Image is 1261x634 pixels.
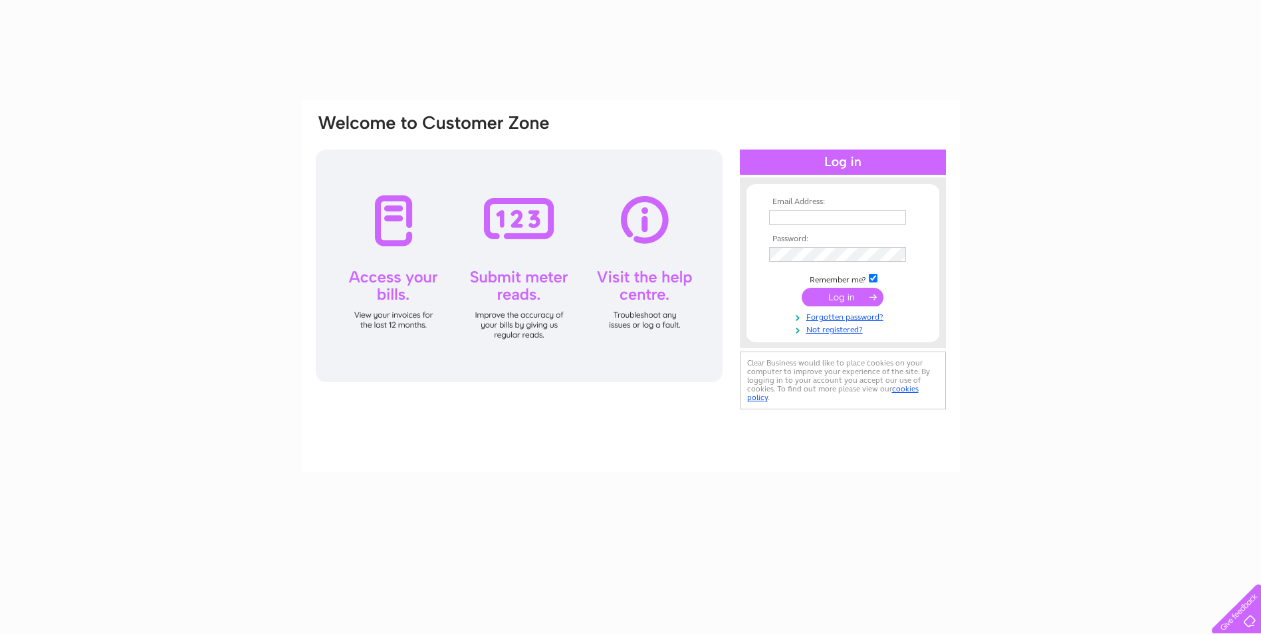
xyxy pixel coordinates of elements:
[766,235,920,244] th: Password:
[766,197,920,207] th: Email Address:
[802,288,883,306] input: Submit
[769,310,920,322] a: Forgotten password?
[769,322,920,335] a: Not registered?
[766,272,920,285] td: Remember me?
[747,384,919,402] a: cookies policy
[740,352,946,409] div: Clear Business would like to place cookies on your computer to improve your experience of the sit...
